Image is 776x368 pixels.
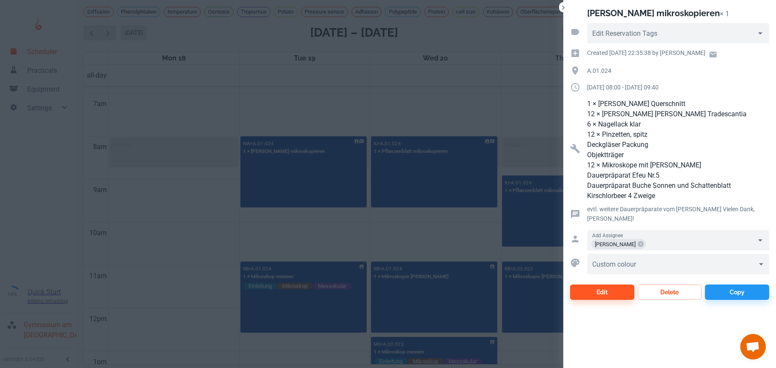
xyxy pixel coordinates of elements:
[559,3,568,12] button: Close
[587,181,769,191] p: Dauerpräparat Buche Sonnen und Schattenblatt
[587,170,769,181] p: Dauerpräparat Efeu Nr.5
[570,27,580,37] svg: Reservation tags
[705,47,721,62] a: Email user
[587,66,769,75] p: A.01.024
[754,234,766,246] button: Open
[591,239,646,249] div: [PERSON_NAME]
[570,66,580,76] svg: Location
[720,10,729,18] p: × 1
[570,144,580,154] svg: Resources
[570,234,580,244] svg: Assigned to
[587,204,769,223] p: evtl. weitere Dauerpräparate vom [PERSON_NAME] Vielen Dank, [PERSON_NAME]!
[591,239,639,249] span: [PERSON_NAME]
[570,258,580,268] svg: Custom colour
[587,119,769,129] p: 6 × Nagellack klar
[587,254,769,274] div: ​
[587,150,769,160] p: Objektträger
[592,232,623,239] label: Add Assignee
[587,191,769,201] p: Kirschlorbeer 4 Zweige
[705,285,769,300] button: Copy
[587,160,769,170] p: 12 × Mikroskope mit [PERSON_NAME]
[638,285,702,300] button: Delete
[587,8,720,18] h2: [PERSON_NAME] mikroskopieren
[587,99,769,109] p: 1 × [PERSON_NAME] Querschnitt
[587,140,769,150] p: Deckgläser Packung
[587,83,769,92] p: [DATE] 08:00 - [DATE] 09:40
[587,129,769,140] p: 12 × Pinzetten, spitz
[587,109,769,119] p: 12 × [PERSON_NAME] [PERSON_NAME] Tradescantia
[570,209,580,219] svg: Reservation comment
[570,285,634,300] button: Edit
[570,82,580,92] svg: Duration
[587,48,705,57] p: Created [DATE] 22:35:38 by [PERSON_NAME]
[570,48,580,58] svg: Creation time
[740,334,766,359] a: Chat öffnen
[754,27,766,39] button: Open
